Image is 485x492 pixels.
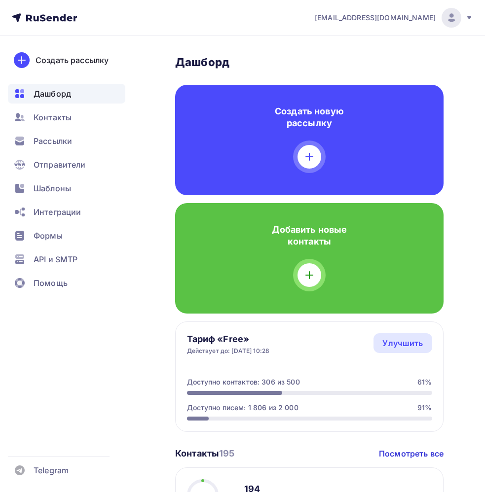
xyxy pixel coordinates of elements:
[34,230,63,242] span: Формы
[315,13,436,23] span: [EMAIL_ADDRESS][DOMAIN_NAME]
[34,159,86,171] span: Отправители
[315,8,473,28] a: [EMAIL_ADDRESS][DOMAIN_NAME]
[382,337,423,349] div: Улучшить
[8,131,125,151] a: Рассылки
[8,226,125,246] a: Формы
[187,403,298,413] div: Доступно писем: 1 806 из 2 000
[34,135,72,147] span: Рассылки
[373,333,432,353] a: Улучшить
[34,182,71,194] span: Шаблоны
[36,54,109,66] div: Создать рассылку
[8,178,125,198] a: Шаблоны
[34,277,68,289] span: Помощь
[34,464,69,476] span: Telegram
[34,253,77,265] span: API и SMTP
[8,155,125,175] a: Отправители
[34,111,72,123] span: Контакты
[379,448,444,459] a: Посмотреть все
[417,377,432,387] div: 61%
[266,224,352,247] h4: Добавить новые контакты
[266,105,352,129] h4: Создать новую рассылку
[34,206,81,218] span: Интеграции
[8,84,125,104] a: Дашборд
[8,107,125,127] a: Контакты
[187,377,300,387] div: Доступно контактов: 306 из 500
[175,448,235,459] h4: Контакты
[175,55,444,69] h3: Дашборд
[34,88,71,100] span: Дашборд
[417,403,432,413] div: 91%
[187,333,270,345] h4: Тариф «Free»
[219,448,234,458] span: 195
[187,347,270,355] div: Действует до: [DATE] 10:28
